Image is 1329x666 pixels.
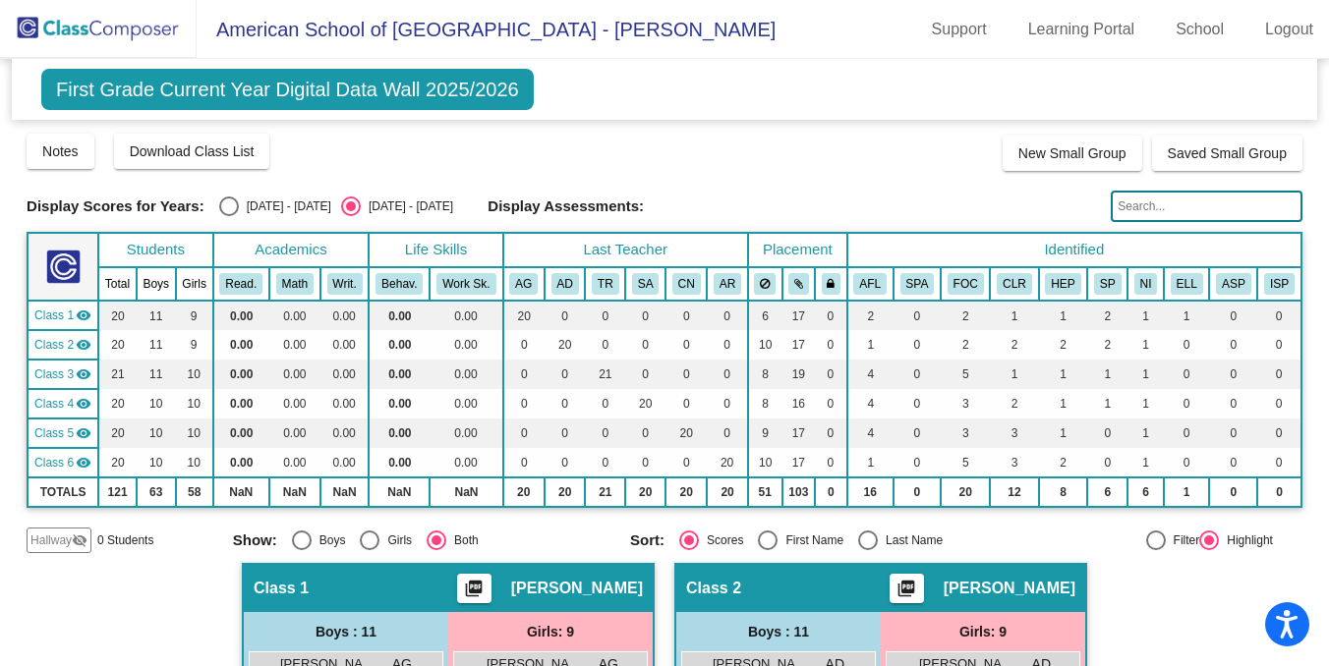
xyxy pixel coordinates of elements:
[98,330,137,360] td: 20
[1209,330,1257,360] td: 0
[76,425,91,441] mat-icon: visibility
[254,579,309,598] span: Class 1
[28,301,98,330] td: Amber Guthrie - No Class Name
[990,477,1038,507] td: 12
[137,267,176,301] th: Boys
[98,477,137,507] td: 121
[990,389,1038,418] td: 2
[1127,301,1164,330] td: 1
[847,448,894,477] td: 1
[1127,389,1164,418] td: 1
[213,330,269,360] td: 0.00
[707,389,748,418] td: 0
[137,448,176,477] td: 10
[488,197,644,215] span: Display Assessments:
[430,301,502,330] td: 0.00
[34,336,74,354] span: Class 2
[28,477,98,507] td: TOTALS
[42,143,79,159] span: Notes
[545,389,586,418] td: 0
[625,389,665,418] td: 20
[34,424,74,442] span: Class 5
[1160,14,1240,45] a: School
[630,531,664,549] span: Sort:
[511,579,643,598] span: [PERSON_NAME]
[503,267,545,301] th: Amber Guthrie
[1039,267,1088,301] th: Parent requires High Energy
[1039,360,1088,389] td: 1
[503,389,545,418] td: 0
[630,530,1012,550] mat-radio-group: Select an option
[239,197,331,215] div: [DATE] - [DATE]
[176,301,213,330] td: 9
[585,477,625,507] td: 21
[941,389,990,418] td: 3
[1018,145,1127,161] span: New Small Group
[98,418,137,448] td: 20
[41,69,534,110] span: First Grade Current Year Digital Data Wall 2025/2026
[269,477,320,507] td: NaN
[1045,273,1080,295] button: HEP
[1164,301,1209,330] td: 1
[369,301,430,330] td: 0.00
[369,389,430,418] td: 0.00
[1209,389,1257,418] td: 0
[28,389,98,418] td: Sanna Arif - No Class Name
[430,389,502,418] td: 0.00
[369,233,502,267] th: Life Skills
[944,579,1075,598] span: [PERSON_NAME]
[1087,477,1127,507] td: 6
[1209,418,1257,448] td: 0
[369,418,430,448] td: 0.00
[815,301,847,330] td: 0
[815,389,847,418] td: 0
[1087,330,1127,360] td: 2
[625,330,665,360] td: 0
[137,418,176,448] td: 10
[213,389,269,418] td: 0.00
[269,360,320,389] td: 0.00
[707,360,748,389] td: 0
[213,418,269,448] td: 0.00
[503,448,545,477] td: 0
[894,301,941,330] td: 0
[269,418,320,448] td: 0.00
[665,477,707,507] td: 20
[213,233,370,267] th: Academics
[1164,360,1209,389] td: 0
[213,301,269,330] td: 0.00
[1127,267,1164,301] th: Non Independent Work Habits
[76,337,91,353] mat-icon: visibility
[1039,418,1088,448] td: 1
[585,418,625,448] td: 0
[900,273,935,295] button: SPA
[815,448,847,477] td: 0
[1164,418,1209,448] td: 0
[28,418,98,448] td: Christal Nicolai - No Class Name
[361,197,453,215] div: [DATE] - [DATE]
[1134,273,1158,295] button: NI
[625,418,665,448] td: 0
[213,360,269,389] td: 0.00
[197,14,776,45] span: American School of [GEOGRAPHIC_DATA] - [PERSON_NAME]
[114,134,270,169] button: Download Class List
[503,360,545,389] td: 0
[1216,273,1251,295] button: ASP
[585,330,625,360] td: 0
[665,418,707,448] td: 20
[894,418,941,448] td: 0
[1127,477,1164,507] td: 6
[815,477,847,507] td: 0
[545,477,586,507] td: 20
[1219,531,1273,549] div: Highlight
[1257,418,1301,448] td: 0
[665,330,707,360] td: 0
[1257,477,1301,507] td: 0
[369,448,430,477] td: 0.00
[748,267,782,301] th: Keep away students
[665,267,707,301] th: Christal Nicolai
[748,233,847,267] th: Placement
[707,267,748,301] th: Ana Rivera
[176,477,213,507] td: 58
[369,360,430,389] td: 0.00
